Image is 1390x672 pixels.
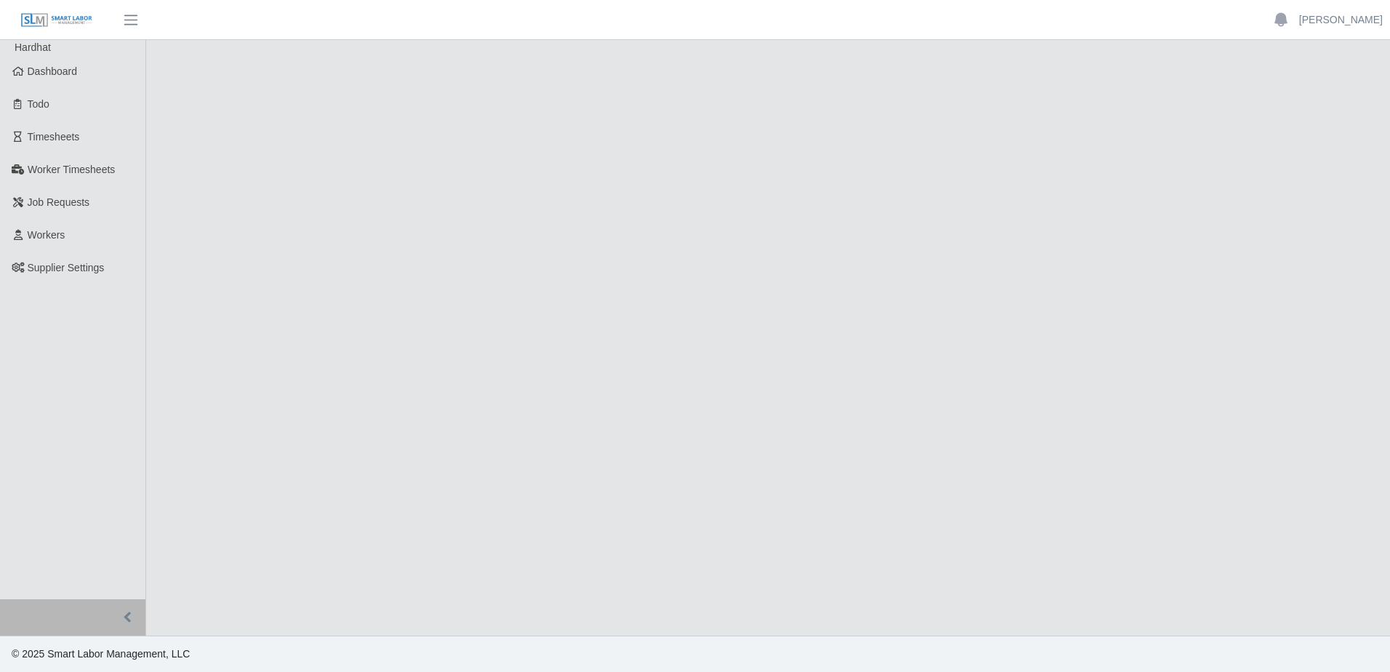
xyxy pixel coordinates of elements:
span: Workers [28,229,65,241]
span: Timesheets [28,131,80,143]
span: Hardhat [15,41,51,53]
a: [PERSON_NAME] [1299,12,1383,28]
span: Todo [28,98,49,110]
img: SLM Logo [20,12,93,28]
span: Job Requests [28,196,90,208]
span: Dashboard [28,65,78,77]
span: Supplier Settings [28,262,105,273]
span: Worker Timesheets [28,164,115,175]
span: © 2025 Smart Labor Management, LLC [12,648,190,660]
